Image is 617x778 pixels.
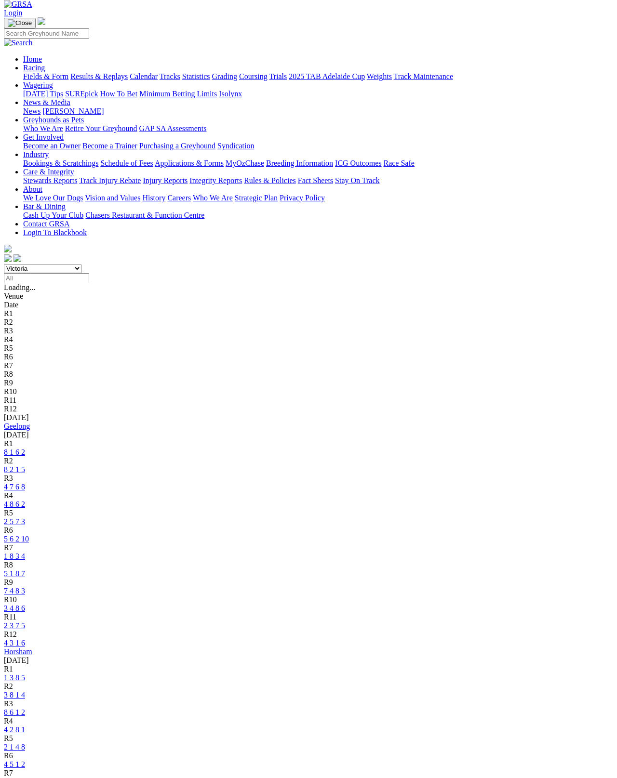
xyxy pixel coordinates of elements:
[23,116,84,124] a: Greyhounds as Pets
[4,273,89,283] input: Select date
[4,370,613,379] div: R8
[289,72,365,80] a: 2025 TAB Adelaide Cup
[4,439,613,448] div: R1
[23,90,63,98] a: [DATE] Tips
[13,254,21,262] img: twitter.svg
[8,19,32,27] img: Close
[4,595,613,604] div: R10
[298,176,333,185] a: Fact Sheets
[182,72,210,80] a: Statistics
[23,64,45,72] a: Racing
[23,90,613,98] div: Wagering
[4,734,613,743] div: R5
[23,202,66,211] a: Bar & Dining
[266,159,333,167] a: Breeding Information
[4,621,25,630] a: 2 3 7 5
[4,491,613,500] div: R4
[4,682,613,691] div: R2
[23,72,613,81] div: Racing
[4,509,613,517] div: R5
[82,142,137,150] a: Become a Trainer
[4,769,613,778] div: R7
[23,211,83,219] a: Cash Up Your Club
[4,552,25,560] a: 1 8 3 4
[4,517,25,526] a: 2 5 7 3
[4,9,22,17] a: Login
[335,176,379,185] a: Stay On Track
[23,98,70,106] a: News & Media
[4,665,613,673] div: R1
[23,142,80,150] a: Become an Owner
[4,396,613,405] div: R11
[70,72,128,80] a: Results & Replays
[4,327,613,335] div: R3
[4,561,613,569] div: R8
[4,18,36,28] button: Toggle navigation
[4,569,25,578] a: 5 1 8 7
[4,361,613,370] div: R7
[4,647,32,656] a: Horsham
[4,422,30,430] a: Geelong
[142,194,165,202] a: History
[79,176,141,185] a: Track Injury Rebate
[394,72,453,80] a: Track Maintenance
[4,301,613,309] div: Date
[4,717,613,725] div: R4
[4,309,613,318] div: R1
[4,413,613,422] div: [DATE]
[4,604,25,612] a: 3 4 8 6
[4,344,613,353] div: R5
[139,142,215,150] a: Purchasing a Greyhound
[85,211,204,219] a: Chasers Restaurant & Function Centre
[193,194,233,202] a: Who We Are
[4,535,29,543] a: 5 6 2 10
[23,124,63,132] a: Who We Are
[4,405,613,413] div: R12
[23,211,613,220] div: Bar & Dining
[4,379,613,387] div: R9
[23,176,77,185] a: Stewards Reports
[4,283,35,291] span: Loading...
[23,72,68,80] a: Fields & Form
[4,335,613,344] div: R4
[4,587,25,595] a: 7 4 8 3
[23,159,613,168] div: Industry
[4,39,33,47] img: Search
[383,159,414,167] a: Race Safe
[155,159,224,167] a: Applications & Forms
[167,194,191,202] a: Careers
[4,760,25,768] a: 4 5 1 2
[4,387,613,396] div: R10
[23,55,42,63] a: Home
[130,72,158,80] a: Calendar
[23,81,53,89] a: Wagering
[4,474,613,483] div: R3
[4,353,613,361] div: R6
[23,176,613,185] div: Care & Integrity
[23,168,74,176] a: Care & Integrity
[23,194,613,202] div: About
[367,72,392,80] a: Weights
[23,159,98,167] a: Bookings & Scratchings
[23,107,40,115] a: News
[4,318,613,327] div: R2
[280,194,325,202] a: Privacy Policy
[139,90,217,98] a: Minimum Betting Limits
[4,725,25,734] a: 4 2 8 1
[335,159,381,167] a: ICG Outcomes
[189,176,242,185] a: Integrity Reports
[65,90,98,98] a: SUREpick
[4,543,613,552] div: R7
[4,699,613,708] div: R3
[235,194,278,202] a: Strategic Plan
[23,142,613,150] div: Get Involved
[42,107,104,115] a: [PERSON_NAME]
[4,483,25,491] a: 4 7 6 8
[239,72,268,80] a: Coursing
[143,176,188,185] a: Injury Reports
[4,613,613,621] div: R11
[23,194,83,202] a: We Love Our Dogs
[217,142,254,150] a: Syndication
[4,639,25,647] a: 4 3 1 6
[4,691,25,699] a: 3 8 1 4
